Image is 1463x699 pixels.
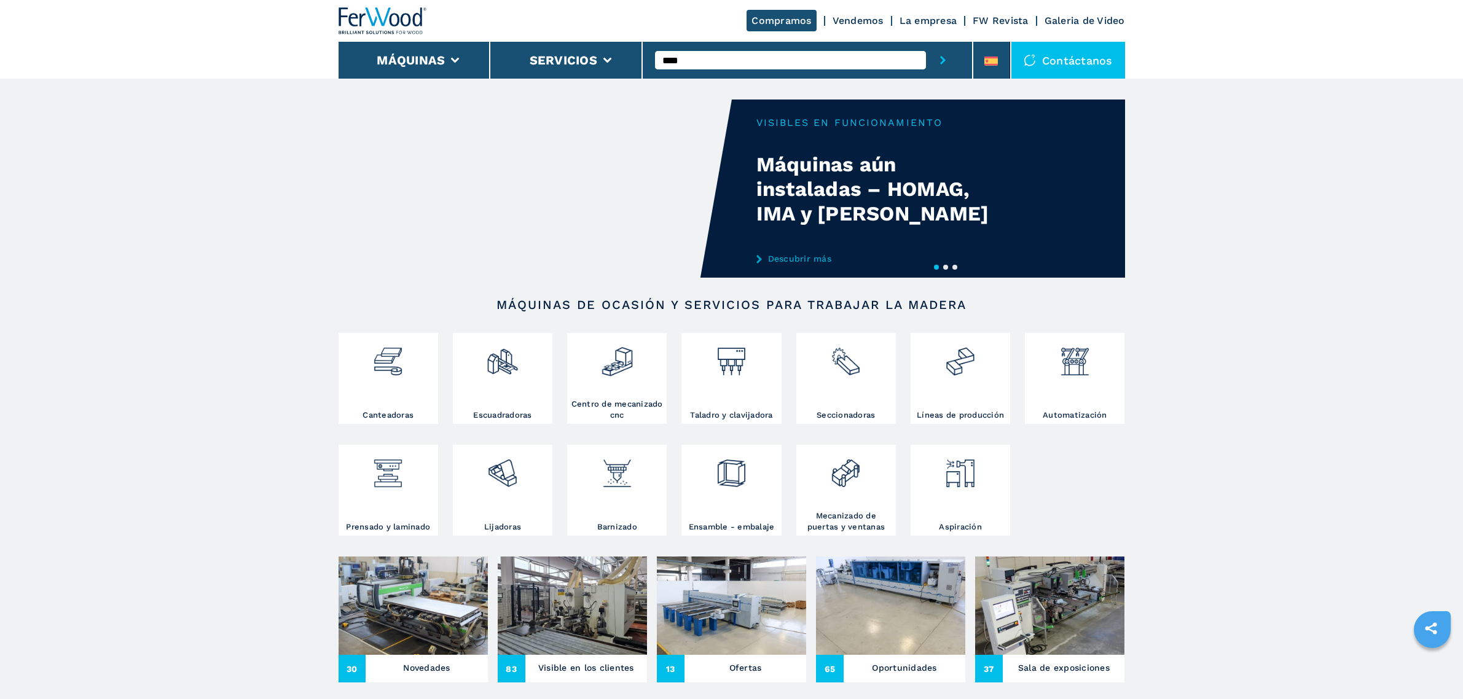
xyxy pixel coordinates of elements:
[530,53,597,68] button: Servicios
[538,659,634,676] h3: Visible en los clientes
[339,556,488,682] a: Novedades30Novedades
[372,448,404,490] img: pressa-strettoia.png
[1024,54,1036,66] img: Contáctanos
[747,10,816,31] a: Compramos
[816,556,965,682] a: Oportunidades65Oportunidades
[944,336,976,378] img: linee_di_produzione_2.png
[816,556,965,655] img: Oportunidades
[1011,42,1125,79] div: Contáctanos
[1411,644,1454,690] iframe: Chat
[690,410,772,421] h3: Taladro y clavijadora
[657,655,684,682] span: 13
[975,556,1124,655] img: Sala de exposiciones
[377,53,445,68] button: Máquinas
[681,333,781,424] a: Taladro y clavijadora
[484,521,521,533] h3: Lijadoras
[486,448,519,490] img: levigatrici_2.png
[1043,410,1107,421] h3: Automatización
[597,521,637,533] h3: Barnizado
[926,42,960,79] button: submit-button
[1045,15,1125,26] a: Galeria de Video
[943,265,948,270] button: 2
[339,7,427,34] img: Ferwood
[817,410,875,421] h3: Seccionadoras
[973,15,1029,26] a: FW Revista
[939,521,982,533] h3: Aspiración
[917,410,1004,421] h3: Líneas de producción
[363,410,414,421] h3: Canteadoras
[657,556,806,655] img: Ofertas
[1059,336,1091,378] img: automazione.png
[1018,659,1110,676] h3: Sala de exposiciones
[498,556,647,682] a: Visible en los clientes83Visible en los clientes
[498,556,647,655] img: Visible en los clientes
[567,445,667,536] a: Barnizado
[473,410,531,421] h3: Escuadradoras
[715,448,748,490] img: montaggio_imballaggio_2.png
[453,445,552,536] a: Lijadoras
[567,333,667,424] a: Centro de mecanizado cnc
[830,448,862,490] img: lavorazione_porte_finestre_2.png
[911,445,1010,536] a: Aspiración
[339,333,438,424] a: Canteadoras
[601,336,633,378] img: centro_di_lavoro_cnc_2.png
[372,336,404,378] img: bordatrici_1.png
[486,336,519,378] img: squadratrici_2.png
[872,659,936,676] h3: Oportunidades
[570,399,664,421] h3: Centro de mecanizado cnc
[715,336,748,378] img: foratrici_inseritrici_2.png
[944,448,976,490] img: aspirazione_1.png
[756,254,997,264] a: Descubrir más
[796,333,896,424] a: Seccionadoras
[934,265,939,270] button: 1
[657,556,806,682] a: Ofertas13Ofertas
[796,445,896,536] a: Mecanizado de puertas y ventanas
[816,655,844,682] span: 65
[830,336,862,378] img: sezionatrici_2.png
[339,655,366,682] span: 30
[900,15,957,26] a: La empresa
[689,521,775,533] h3: Ensamble - embalaje
[799,510,893,533] h3: Mecanizado de puertas y ventanas
[601,448,633,490] img: verniciatura_1.png
[498,655,525,682] span: 83
[952,265,957,270] button: 3
[975,655,1003,682] span: 37
[339,445,438,536] a: Prensado y laminado
[1025,333,1124,424] a: Automatización
[1416,613,1446,644] a: sharethis
[378,297,1086,312] h2: Máquinas de ocasión y servicios para trabajar la madera
[403,659,450,676] h3: Novedades
[681,445,781,536] a: Ensamble - embalaje
[833,15,884,26] a: Vendemos
[975,556,1124,682] a: Sala de exposiciones37Sala de exposiciones
[911,333,1010,424] a: Líneas de producción
[729,659,762,676] h3: Ofertas
[339,556,488,655] img: Novedades
[339,100,732,278] video: Your browser does not support the video tag.
[346,521,430,533] h3: Prensado y laminado
[453,333,552,424] a: Escuadradoras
